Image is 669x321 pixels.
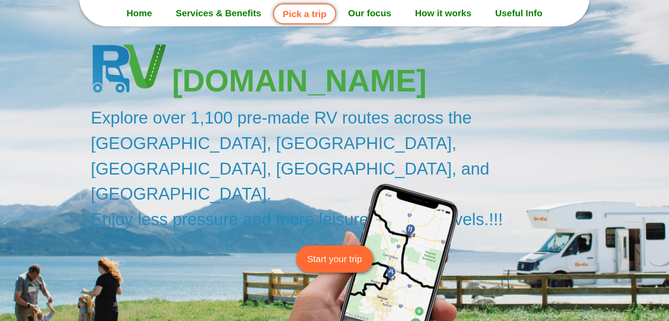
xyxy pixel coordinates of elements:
span: Start your trip [307,252,362,266]
nav: Menu [79,2,589,24]
a: Our focus [336,2,403,24]
h2: Explore over 1,100 pre-made RV routes across the [GEOGRAPHIC_DATA], [GEOGRAPHIC_DATA], [GEOGRAPHI... [91,105,594,232]
h3: [DOMAIN_NAME] [172,66,594,96]
a: Services & Benefits [164,2,273,24]
a: How it works [403,2,483,24]
a: Home [115,2,164,24]
a: Useful Info [483,2,554,24]
a: Start your trip [296,245,373,272]
a: Pick a trip [273,4,336,24]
